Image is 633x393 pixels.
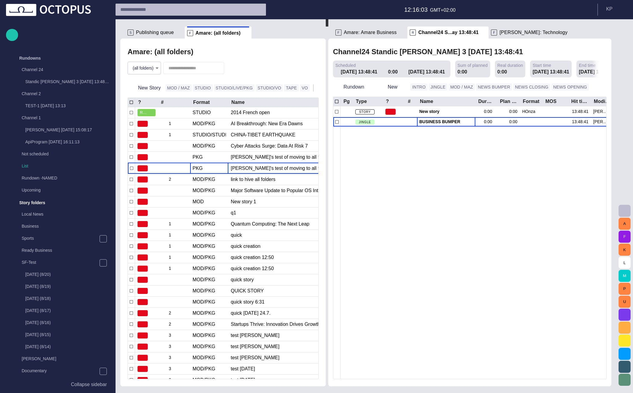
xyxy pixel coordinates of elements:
button: NEWS CLOSING [513,83,550,91]
div: [DATE] 13:48:41 [579,68,616,76]
div: Ready Business [10,245,109,257]
button: NEWS OPENING [551,83,589,91]
div: ? [138,99,141,105]
div: AI Breakthrough: New Era Dawns [231,118,366,129]
div: TEST-1 [DATE] 13:13 [13,100,109,112]
p: [DATE] (8/16) [25,320,109,326]
p: R [410,30,416,36]
div: STUDIO/STUDIO [193,132,226,138]
div: 1 [160,129,188,140]
div: MOD/PKG [193,332,215,339]
span: READY [140,110,148,116]
div: Duration [478,98,494,104]
span: Channel24 S...ay 13:48:41 [418,30,478,36]
p: Rundown -NAMED [22,175,97,181]
button: STUDIO [193,84,213,92]
button: STUDIO/LIVE/PKG [214,84,255,92]
div: 3 [160,352,188,363]
span: Publishing queue [136,30,174,36]
div: RChannel24 S...ay 13:48:41 [407,27,489,39]
p: F [491,30,497,36]
div: HOnza [522,109,536,114]
p: Documentary [22,368,99,374]
p: Channel 2 [22,91,97,97]
button: INTRO [410,83,427,91]
div: Name [420,98,433,104]
button: New Story [128,83,163,93]
div: 0:00 [499,109,517,114]
div: MOD/PKG [193,366,215,372]
div: test peter [231,330,366,341]
div: 2 [160,308,188,319]
div: MOD/PKG [193,210,215,216]
button: MOD / MAZ [165,84,192,92]
span: Start time [533,62,551,68]
div: Startups Thrive: Innovation Drives Growth [231,319,366,330]
div: QUICK STORY [231,285,366,296]
div: 0:00 [458,68,467,76]
div: 0:00 [497,68,507,76]
button: M [619,270,631,282]
span: Scheduled [335,62,356,68]
span: Real duration [497,62,523,68]
div: 0:00 [484,119,495,125]
div: Standic [PERSON_NAME] 3 [DATE] 13:48:41 [13,76,109,88]
h6: 12:16:03 [404,5,428,14]
div: MOD/PKG [193,310,215,317]
p: Local News [22,211,109,217]
div: 1 [160,252,188,263]
div: link to hive all folders [231,174,366,185]
span: [PERSON_NAME]: Technology [499,30,567,36]
div: quick story 6:31 [231,297,366,307]
button: U [619,296,631,308]
button: TAPE [284,84,298,92]
button: New [377,82,408,92]
div: MOD/PKG [193,299,215,305]
p: List [22,163,109,169]
button: VO [300,84,310,92]
div: 1 [160,241,188,252]
div: 0:00 [388,68,401,76]
div: 0:00 [484,109,495,114]
div: Modified by [594,98,611,104]
div: Karel's test of moving to all folders with copy/paste [231,163,366,174]
div: MOD/PKG [193,232,215,239]
p: [DATE] (8/15) [25,332,109,338]
div: Pg [344,98,350,104]
div: [DATE] (8/16) [13,317,109,329]
button: JINGLE [429,83,447,91]
div: List [10,161,109,173]
div: FAmare: Amare Business [333,27,408,39]
div: Local News [10,209,109,221]
p: Channel 1 [22,115,97,121]
div: MOD [193,198,204,205]
h2: Channel24 Standic [PERSON_NAME] 3 [DATE] 13:48:41 [333,48,523,56]
div: 1 [160,230,188,241]
p: ApiProgram [DATE] 16:11:13 [25,139,109,145]
div: MOD/PKG [193,343,215,350]
p: GMT+02:00 [430,7,455,14]
div: PKG [193,165,203,172]
div: MOD/PKG [193,321,215,328]
span: Amare: Amare Business [344,30,397,36]
p: Ready Business [22,247,109,253]
div: [PERSON_NAME] [DATE] 15:08:17 [13,124,109,136]
p: [DATE] (8/18) [25,295,109,301]
span: Sum of planned [458,62,488,68]
p: [PERSON_NAME] [DATE] 15:08:17 [25,127,109,133]
div: 13:48:41 [571,109,588,114]
div: # [408,98,411,104]
ul: main menu [6,52,109,379]
div: Format [193,99,210,105]
button: Rundown [333,82,375,92]
div: 1 [160,118,188,129]
p: Channel 24 [22,67,97,73]
div: MOS [545,98,557,104]
div: Stanislav Vedra (svedra) [593,119,611,125]
span: BUSINESS BUMPER [419,119,473,125]
p: F [335,30,341,36]
div: quick creation [231,241,366,252]
div: SPublishing queue [125,27,185,39]
p: SF-Test [22,259,99,265]
div: MOD/PKG [193,221,215,227]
